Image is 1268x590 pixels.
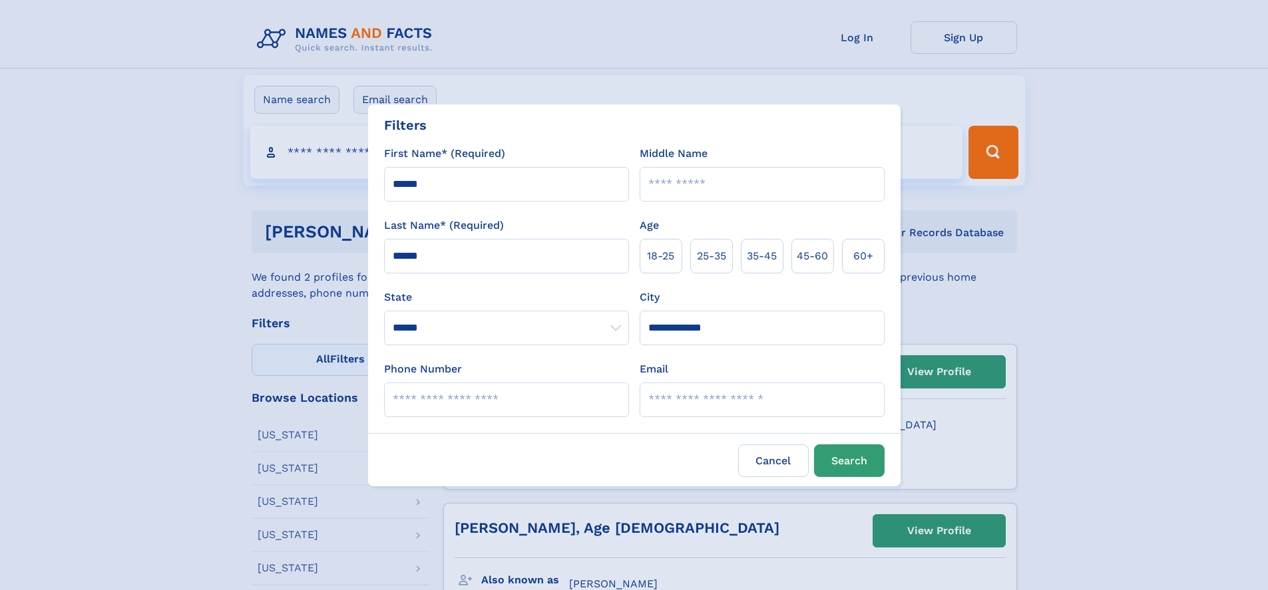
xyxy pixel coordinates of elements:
[640,218,659,233] label: Age
[797,248,828,264] span: 45‑60
[814,444,885,477] button: Search
[747,248,777,264] span: 35‑45
[640,289,660,305] label: City
[647,248,674,264] span: 18‑25
[640,361,668,377] label: Email
[853,248,873,264] span: 60+
[384,361,462,377] label: Phone Number
[384,218,504,233] label: Last Name* (Required)
[384,146,505,162] label: First Name* (Required)
[384,115,427,135] div: Filters
[384,289,629,305] label: State
[640,146,708,162] label: Middle Name
[738,444,809,477] label: Cancel
[697,248,726,264] span: 25‑35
